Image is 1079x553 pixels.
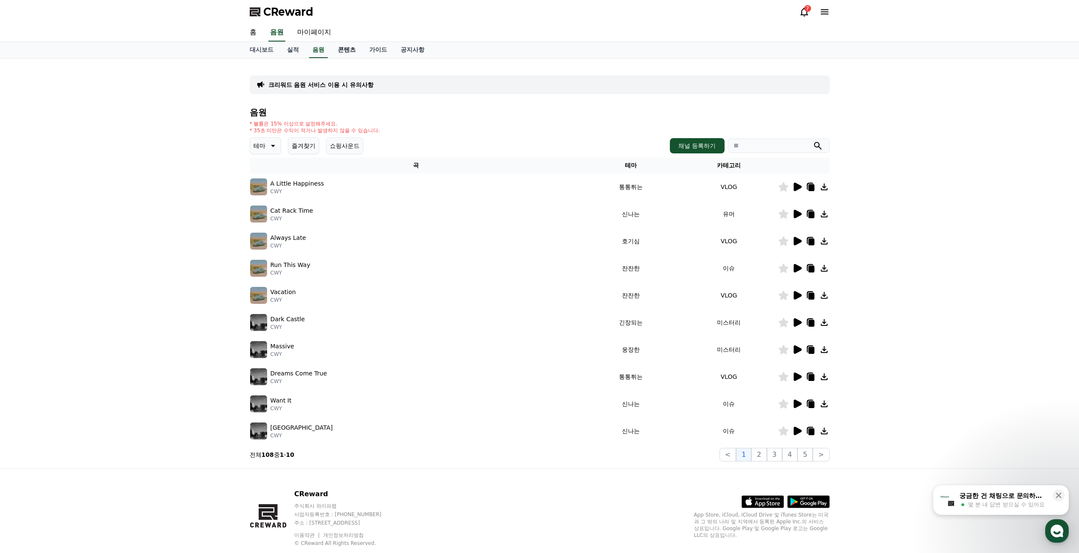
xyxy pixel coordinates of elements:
a: 음원 [268,24,285,42]
p: 주소 : [STREET_ADDRESS] [294,520,398,526]
p: Want It [270,396,292,405]
button: 4 [782,448,797,461]
td: VLOG [680,363,778,390]
td: 이슈 [680,417,778,445]
img: music [250,395,267,412]
td: 신나는 [582,417,680,445]
td: 잔잔한 [582,255,680,282]
p: CWY [270,297,296,303]
a: 가이드 [362,42,394,58]
th: 곡 [250,158,582,173]
a: 콘텐츠 [331,42,362,58]
p: © CReward All Rights Reserved. [294,540,398,547]
td: 이슈 [680,390,778,417]
td: 웅장한 [582,336,680,363]
a: 공지사항 [394,42,431,58]
img: music [250,314,267,331]
img: music [250,260,267,277]
img: music [250,422,267,439]
td: 잔잔한 [582,282,680,309]
button: > [813,448,829,461]
p: * 볼륨은 15% 이상으로 설정해주세요. [250,120,380,127]
p: 사업자등록번호 : [PHONE_NUMBER] [294,511,398,518]
button: 테마 [250,137,281,154]
p: Dark Castle [270,315,305,324]
img: music [250,287,267,304]
p: Vacation [270,288,296,297]
button: 채널 등록하기 [670,138,724,153]
a: 이용약관 [294,532,321,538]
p: CWY [270,351,294,358]
td: VLOG [680,282,778,309]
p: CReward [294,489,398,499]
a: 홈 [243,24,263,42]
button: 1 [736,448,751,461]
a: 개인정보처리방침 [323,532,364,538]
button: < [719,448,736,461]
td: 미스터리 [680,336,778,363]
th: 카테고리 [680,158,778,173]
td: 이슈 [680,255,778,282]
span: 홈 [27,281,32,288]
strong: 10 [286,451,294,458]
span: 대화 [78,282,88,289]
td: 통통튀는 [582,363,680,390]
button: 3 [767,448,782,461]
a: 설정 [109,269,163,290]
button: 즐겨찾기 [288,137,319,154]
button: 쇼핑사운드 [326,137,363,154]
strong: 108 [262,451,274,458]
p: CWY [270,188,324,195]
td: 신나는 [582,200,680,228]
h4: 음원 [250,108,830,117]
p: 주식회사 와이피랩 [294,503,398,509]
p: Cat Rack Time [270,206,313,215]
p: CWY [270,242,306,249]
a: 대화 [56,269,109,290]
td: 신나는 [582,390,680,417]
td: VLOG [680,173,778,200]
p: Dreams Come True [270,369,327,378]
a: CReward [250,5,313,19]
button: 2 [751,448,767,461]
button: 5 [797,448,813,461]
p: CWY [270,432,333,439]
td: 호기심 [582,228,680,255]
td: VLOG [680,228,778,255]
p: Run This Way [270,261,310,270]
div: 7 [804,5,811,12]
img: music [250,178,267,195]
img: music [250,341,267,358]
strong: 1 [280,451,284,458]
a: 크리워드 음원 서비스 이용 시 유의사항 [268,81,374,89]
p: 전체 중 - [250,450,295,459]
span: 설정 [131,281,141,288]
a: 7 [799,7,809,17]
p: Always Late [270,233,306,242]
td: 미스터리 [680,309,778,336]
img: music [250,206,267,222]
a: 음원 [309,42,328,58]
p: CWY [270,378,327,385]
img: music [250,233,267,250]
td: 통통튀는 [582,173,680,200]
img: music [250,368,267,385]
a: 실적 [280,42,306,58]
p: CWY [270,215,313,222]
span: CReward [263,5,313,19]
p: CWY [270,405,292,412]
td: 유머 [680,200,778,228]
p: CWY [270,324,305,331]
th: 테마 [582,158,680,173]
p: 테마 [254,140,265,152]
a: 마이페이지 [290,24,338,42]
p: Massive [270,342,294,351]
p: * 35초 미만은 수익이 적거나 발생하지 않을 수 있습니다. [250,127,380,134]
p: [GEOGRAPHIC_DATA] [270,423,333,432]
p: App Store, iCloud, iCloud Drive 및 iTunes Store는 미국과 그 밖의 나라 및 지역에서 등록된 Apple Inc.의 서비스 상표입니다. Goo... [694,511,830,539]
a: 대시보드 [243,42,280,58]
a: 홈 [3,269,56,290]
td: 긴장되는 [582,309,680,336]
